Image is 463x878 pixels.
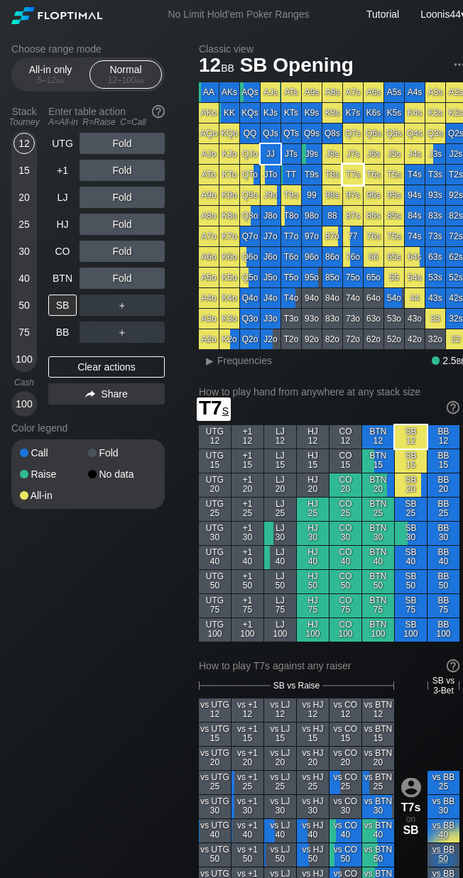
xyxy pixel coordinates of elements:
div: K3o [219,309,239,329]
span: Frequencies [217,355,272,366]
div: BB 20 [427,473,459,497]
div: J8o [261,206,280,226]
div: HJ 25 [297,498,329,521]
div: 40 [13,268,35,289]
div: QQ [240,124,260,143]
div: +1 40 [231,546,263,569]
div: 12 [13,133,35,154]
div: J5o [261,268,280,287]
div: 100 [13,393,35,415]
div: Normal [93,61,158,88]
div: 94o [302,288,322,308]
div: 95s [384,185,404,205]
div: CO 50 [329,570,361,593]
div: Q9s [302,124,322,143]
div: Fold [88,448,156,458]
div: Q3o [240,309,260,329]
div: 87o [322,226,342,246]
div: +1 15 [231,449,263,473]
div: 63s [425,247,445,267]
div: 94s [405,185,425,205]
div: ATo [199,165,219,185]
div: A5o [199,268,219,287]
div: CO [48,241,77,262]
div: HJ 30 [297,522,329,545]
div: K7s [343,103,363,123]
div: A9o [199,185,219,205]
div: T4o [281,288,301,308]
div: Q8o [240,206,260,226]
div: CO 30 [329,522,361,545]
div: 87s [343,206,363,226]
div: 74s [405,226,425,246]
div: JTs [281,144,301,164]
div: K7o [219,226,239,246]
div: 98o [302,206,322,226]
div: Share [48,383,165,405]
div: 73s [425,226,445,246]
div: K8o [219,206,239,226]
div: Clear actions [48,356,165,378]
div: Q3s [425,124,445,143]
div: 92o [302,329,322,349]
div: CO 12 [329,425,361,449]
div: 84s [405,206,425,226]
div: A7o [199,226,219,246]
div: KQs [240,103,260,123]
div: 52o [384,329,404,349]
div: +1 75 [231,594,263,618]
img: icon-avatar.b40e07d9.svg [401,777,421,797]
div: AKs [219,82,239,102]
div: Q9o [240,185,260,205]
div: QJo [240,144,260,164]
div: T6s [364,165,383,185]
div: 30 [13,241,35,262]
div: BB 15 [427,449,459,473]
img: help.32db89a4.svg [445,658,461,674]
div: 44 [405,288,425,308]
div: J4s [405,144,425,164]
img: help.32db89a4.svg [151,104,166,119]
div: SB 15 [395,449,427,473]
div: KQo [219,124,239,143]
div: 86o [322,247,342,267]
div: 99 [302,185,322,205]
div: KJs [261,103,280,123]
div: 25 [13,214,35,235]
div: 32o [425,329,445,349]
div: BTN 20 [362,473,394,497]
span: 12 [197,55,236,78]
div: CO 20 [329,473,361,497]
div: 62o [364,329,383,349]
div: 83o [322,309,342,329]
div: UTG [48,133,77,154]
div: CO 25 [329,498,361,521]
div: HJ 40 [297,546,329,569]
div: T3s [425,165,445,185]
div: Tourney [6,117,43,127]
div: UTG 75 [199,594,231,618]
div: SB 30 [395,522,427,545]
div: BB 40 [427,546,459,569]
div: K5s [384,103,404,123]
div: T9o [281,185,301,205]
div: T8s [322,165,342,185]
div: UTG 20 [199,473,231,497]
div: HJ 12 [297,425,329,449]
div: BB [48,322,77,343]
div: J5s [384,144,404,164]
div: T5s [384,165,404,185]
div: BB 50 [427,570,459,593]
div: KTo [219,165,239,185]
div: +1 25 [231,498,263,521]
div: AJo [199,144,219,164]
div: J3s [425,144,445,164]
div: AJs [261,82,280,102]
div: BTN 25 [362,498,394,521]
div: 12 – 100 [96,75,156,85]
div: A6s [364,82,383,102]
div: K6o [219,247,239,267]
span: s [222,402,229,417]
div: 43s [425,288,445,308]
div: 74o [343,288,363,308]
